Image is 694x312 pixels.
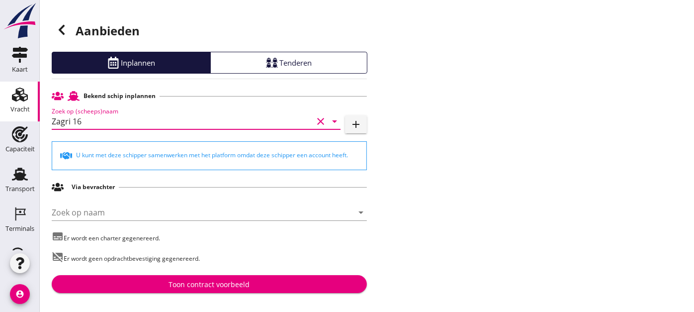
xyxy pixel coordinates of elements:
[350,118,362,130] i: add
[52,113,313,129] input: Zoek op (scheeps)naam
[12,66,28,73] div: Kaart
[52,205,339,220] input: Zoek op naam
[5,146,35,152] div: Capaciteit
[72,183,115,192] h2: Via bevrachter
[215,57,363,69] div: Tenderen
[52,251,64,263] i: subtitles_off
[52,52,211,74] a: Inplannen
[10,106,30,112] div: Vracht
[5,225,34,232] div: Terminals
[52,275,367,293] button: Toon contract voorbeeld
[2,2,38,39] img: logo-small.a267ee39.svg
[52,251,367,263] p: Er wordt geen opdrachtbevestiging gegenereerd.
[210,52,367,74] a: Tenderen
[5,186,35,192] div: Transport
[84,92,156,101] h2: Bekend schip inplannen
[60,150,358,162] div: U kunt met deze schipper samenwerken met het platform omdat deze schipper een account heeft.
[56,57,206,69] div: Inplannen
[10,284,30,304] i: account_circle
[52,230,367,243] p: Er wordt een charter gegenereerd.
[315,115,327,127] i: clear
[355,207,367,218] i: arrow_drop_down
[52,20,367,44] h1: Aanbieden
[52,230,64,242] i: subtitles
[169,279,250,290] div: Toon contract voorbeeld
[329,115,341,127] i: arrow_drop_down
